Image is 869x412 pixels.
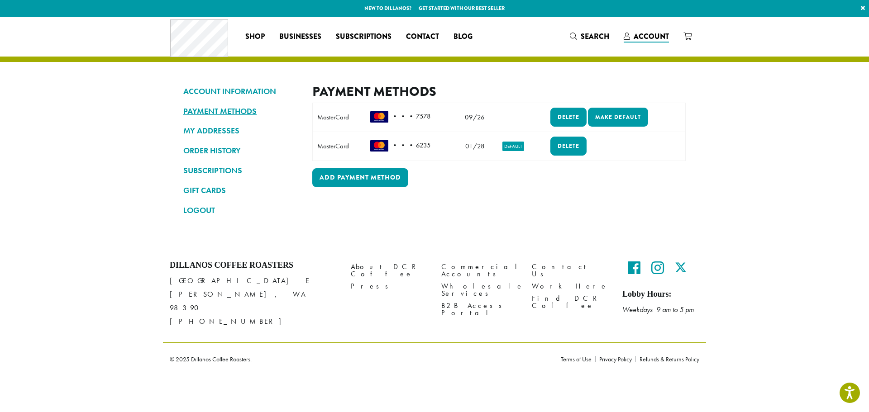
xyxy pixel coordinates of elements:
[635,356,699,362] a: Refunds & Returns Policy
[406,31,439,43] span: Contact
[532,260,609,280] a: Contact Us
[581,31,609,42] span: Search
[170,356,547,362] p: © 2025 Dillanos Coffee Roasters.
[622,289,699,299] h5: Lobby Hours:
[183,203,299,218] a: LOGOUT
[502,142,524,151] mark: Default
[183,163,299,178] a: SUBSCRIPTIONS
[366,103,456,132] td: • • • 7578
[634,31,669,42] span: Account
[441,300,518,319] a: B2B Access Portal
[351,280,428,293] a: Press
[351,260,428,280] a: About DCR Coffee
[336,31,392,43] span: Subscriptions
[561,356,595,362] a: Terms of Use
[183,123,299,138] a: MY ADDRESSES
[183,143,299,158] a: ORDER HISTORY
[312,84,686,99] h2: Payment Methods
[454,31,473,43] span: Blog
[550,137,587,156] a: Delete
[170,274,337,328] p: [GEOGRAPHIC_DATA] E [PERSON_NAME], WA 98390 [PHONE_NUMBER]
[532,280,609,293] a: Work Here
[170,260,337,270] h4: Dillanos Coffee Roasters
[317,141,361,151] div: MasterCard
[441,260,518,280] a: Commercial Accounts
[366,132,456,161] td: • • • 6235
[279,31,321,43] span: Businesses
[588,108,648,127] a: Make default
[183,84,299,225] nav: Account pages
[238,29,272,44] a: Shop
[183,84,299,99] a: ACCOUNT INFORMATION
[550,108,587,127] a: Delete
[532,293,609,312] a: Find DCR Coffee
[441,280,518,300] a: Wholesale Services
[183,104,299,119] a: PAYMENT METHODS
[563,29,616,44] a: Search
[370,111,388,123] img: MasterCard
[622,305,694,314] em: Weekdays 9 am to 5 pm
[183,183,299,198] a: GIFT CARDS
[245,31,265,43] span: Shop
[456,132,494,161] td: 01/28
[534,103,545,132] td: N/A
[317,112,361,122] div: MasterCard
[370,140,388,152] img: MasterCard
[456,103,494,132] td: 09/26
[595,356,635,362] a: Privacy Policy
[419,5,505,12] a: Get started with our best seller
[534,132,545,161] td: N/A
[312,168,408,187] a: Add payment method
